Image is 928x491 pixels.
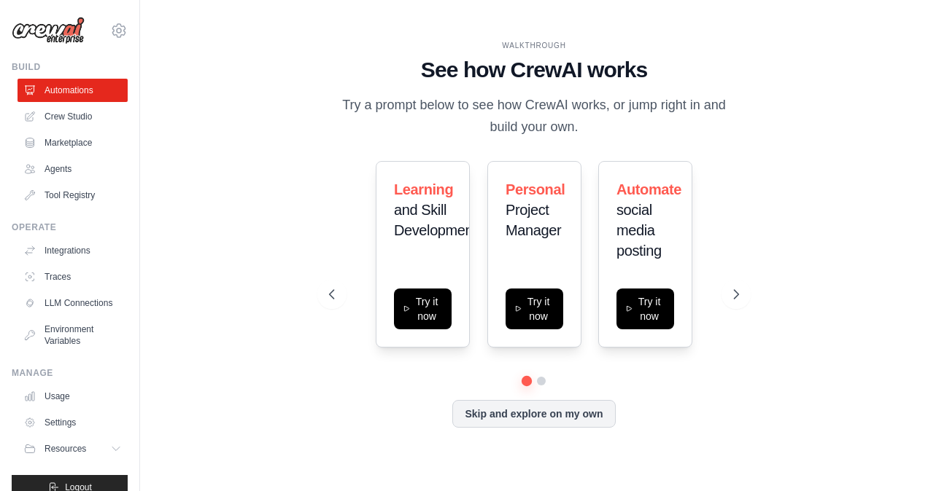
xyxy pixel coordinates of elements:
[12,367,128,379] div: Manage
[506,181,565,197] span: Personal
[18,79,128,102] a: Automations
[452,400,615,428] button: Skip and explore on my own
[394,288,452,329] button: Try it now
[18,157,128,181] a: Agents
[18,385,128,408] a: Usage
[329,95,739,138] p: Try a prompt below to see how CrewAI works, or jump right in and build your own.
[616,202,662,259] span: social media posting
[506,202,561,238] span: Project Manager
[329,40,739,51] div: WALKTHROUGH
[18,265,128,288] a: Traces
[18,291,128,315] a: LLM Connections
[45,443,86,455] span: Resources
[18,239,128,262] a: Integrations
[616,288,674,329] button: Try it now
[18,437,128,460] button: Resources
[18,411,128,434] a: Settings
[506,288,563,329] button: Try it now
[616,181,681,197] span: Automate
[18,131,128,154] a: Marketplace
[12,17,85,44] img: Logo
[12,221,128,233] div: Operate
[18,105,128,128] a: Crew Studio
[18,318,128,353] a: Environment Variables
[18,184,128,207] a: Tool Registry
[329,57,739,83] h1: See how CrewAI works
[394,181,453,197] span: Learning
[394,202,476,238] span: and Skill Development
[12,61,128,73] div: Build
